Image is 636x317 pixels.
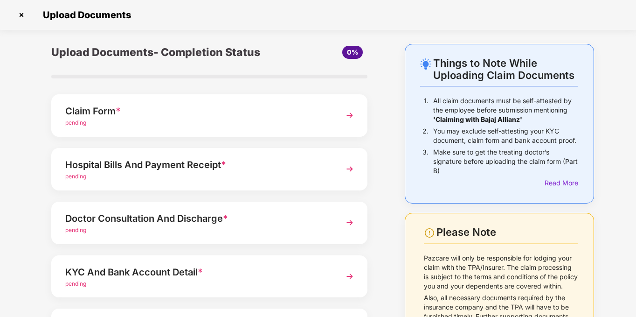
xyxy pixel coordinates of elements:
img: svg+xml;base64,PHN2ZyBpZD0iTmV4dCIgeG1sbnM9Imh0dHA6Ly93d3cudzMub3JnLzIwMDAvc3ZnIiB3aWR0aD0iMzYiIG... [341,161,358,177]
span: pending [65,173,86,180]
img: svg+xml;base64,PHN2ZyBpZD0iTmV4dCIgeG1sbnM9Imh0dHA6Ly93d3cudzMub3JnLzIwMDAvc3ZnIiB3aWR0aD0iMzYiIG... [341,107,358,124]
div: Please Note [436,226,578,239]
div: Things to Note While Uploading Claim Documents [433,57,578,81]
b: 'Claiming with Bajaj Allianz' [433,115,522,123]
div: Read More [545,178,578,188]
span: Upload Documents [34,9,136,21]
img: svg+xml;base64,PHN2ZyBpZD0iTmV4dCIgeG1sbnM9Imh0dHA6Ly93d3cudzMub3JnLzIwMDAvc3ZnIiB3aWR0aD0iMzYiIG... [341,214,358,231]
img: svg+xml;base64,PHN2ZyBpZD0iTmV4dCIgeG1sbnM9Imh0dHA6Ly93d3cudzMub3JnLzIwMDAvc3ZnIiB3aWR0aD0iMzYiIG... [341,268,358,285]
p: 1. [424,96,429,124]
p: 2. [422,127,429,145]
img: svg+xml;base64,PHN2ZyBpZD0iQ3Jvc3MtMzJ4MzIiIHhtbG5zPSJodHRwOi8vd3d3LnczLm9yZy8yMDAwL3N2ZyIgd2lkdG... [14,7,29,22]
img: svg+xml;base64,PHN2ZyBpZD0iV2FybmluZ18tXzI0eDI0IiBkYXRhLW5hbWU9Ildhcm5pbmcgLSAyNHgyNCIgeG1sbnM9Im... [424,227,435,239]
div: KYC And Bank Account Detail [65,265,329,280]
div: Hospital Bills And Payment Receipt [65,157,329,172]
span: 0% [347,48,358,56]
span: pending [65,226,86,233]
div: Claim Form [65,104,329,119]
p: 3. [422,148,429,176]
p: You may exclude self-attesting your KYC document, claim form and bank account proof. [433,127,578,145]
p: Pazcare will only be responsible for lodging your claim with the TPA/Insurer. The claim processin... [424,254,578,291]
span: pending [65,280,86,287]
img: svg+xml;base64,PHN2ZyB4bWxucz0iaHR0cDovL3d3dy53My5vcmcvMjAwMC9zdmciIHdpZHRoPSIyNC4wOTMiIGhlaWdodD... [420,58,431,70]
div: Doctor Consultation And Discharge [65,211,329,226]
p: Make sure to get the treating doctor’s signature before uploading the claim form (Part B) [433,148,578,176]
div: Upload Documents- Completion Status [51,44,262,61]
span: pending [65,119,86,126]
p: All claim documents must be self-attested by the employee before submission mentioning [433,96,578,124]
